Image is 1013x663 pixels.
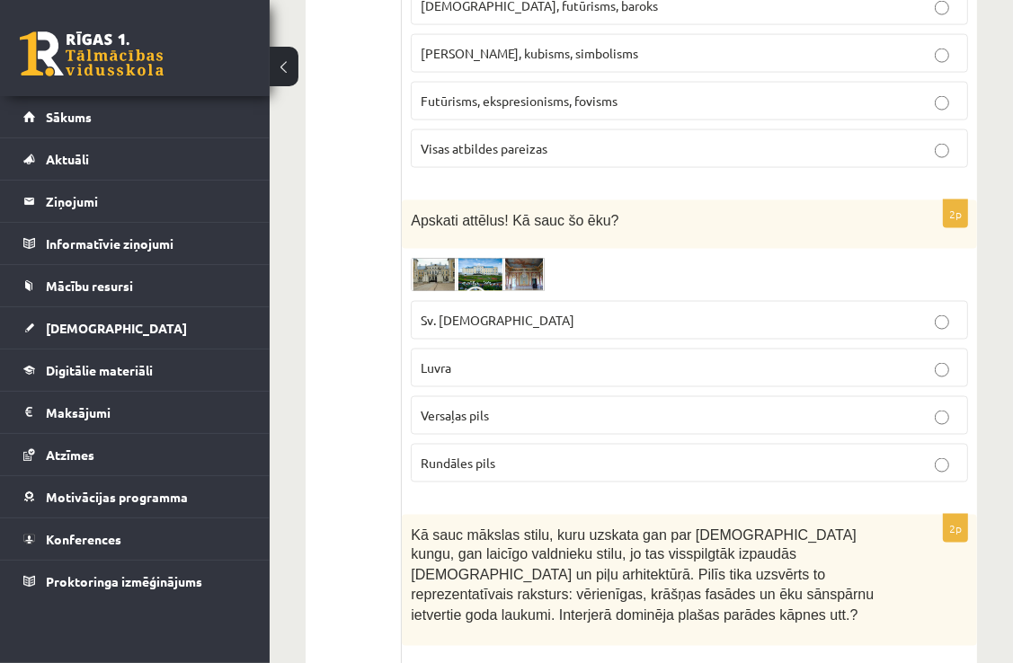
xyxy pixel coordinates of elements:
[421,359,451,376] span: Luvra
[46,151,89,167] span: Aktuāli
[421,93,618,109] span: Futūrisms, ekspresionisms, fovisms
[411,527,874,623] span: Kā sauc mākslas stilu, kuru uzskata gan par [DEMOGRAPHIC_DATA] kungu, gan laicīgo valdnieku stilu...
[935,1,949,15] input: [DEMOGRAPHIC_DATA], futūrisms, baroks
[421,45,638,61] span: [PERSON_NAME], kubisms, simbolisms
[23,518,247,560] a: Konferences
[23,434,247,475] a: Atzīmes
[46,181,247,222] legend: Ziņojumi
[46,223,247,264] legend: Informatīvie ziņojumi
[23,476,247,517] a: Motivācijas programma
[23,307,247,349] a: [DEMOGRAPHIC_DATA]
[23,181,247,222] a: Ziņojumi
[23,96,247,137] a: Sākums
[421,455,495,471] span: Rundāles pils
[46,362,153,378] span: Digitālie materiāli
[23,138,247,180] a: Aktuāli
[23,349,247,391] a: Digitālie materiāli
[46,573,202,589] span: Proktoringa izmēģinājums
[46,278,133,294] span: Mācību resursi
[46,392,247,433] legend: Maksājumi
[411,213,618,228] span: Apskati attēlus! Kā sauc šo ēku?
[411,258,546,291] img: Ekr%C4%81nuz%C5%86%C4%93mums_2025-07-21_094833.png
[943,199,968,228] p: 2p
[23,392,247,433] a: Maksājumi
[935,49,949,63] input: [PERSON_NAME], kubisms, simbolisms
[20,31,164,76] a: Rīgas 1. Tālmācības vidusskola
[943,514,968,543] p: 2p
[23,561,247,602] a: Proktoringa izmēģinājums
[23,265,247,306] a: Mācību resursi
[421,140,547,156] span: Visas atbildes pareizas
[46,320,187,336] span: [DEMOGRAPHIC_DATA]
[935,411,949,425] input: Versaļas pils
[23,223,247,264] a: Informatīvie ziņojumi
[46,446,94,463] span: Atzīmes
[935,144,949,158] input: Visas atbildes pareizas
[46,489,188,505] span: Motivācijas programma
[46,531,121,547] span: Konferences
[935,458,949,473] input: Rundāles pils
[421,407,489,423] span: Versaļas pils
[421,312,574,328] span: Sv. [DEMOGRAPHIC_DATA]
[935,96,949,110] input: Futūrisms, ekspresionisms, fovisms
[935,315,949,330] input: Sv. [DEMOGRAPHIC_DATA]
[935,363,949,377] input: Luvra
[46,109,92,125] span: Sākums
